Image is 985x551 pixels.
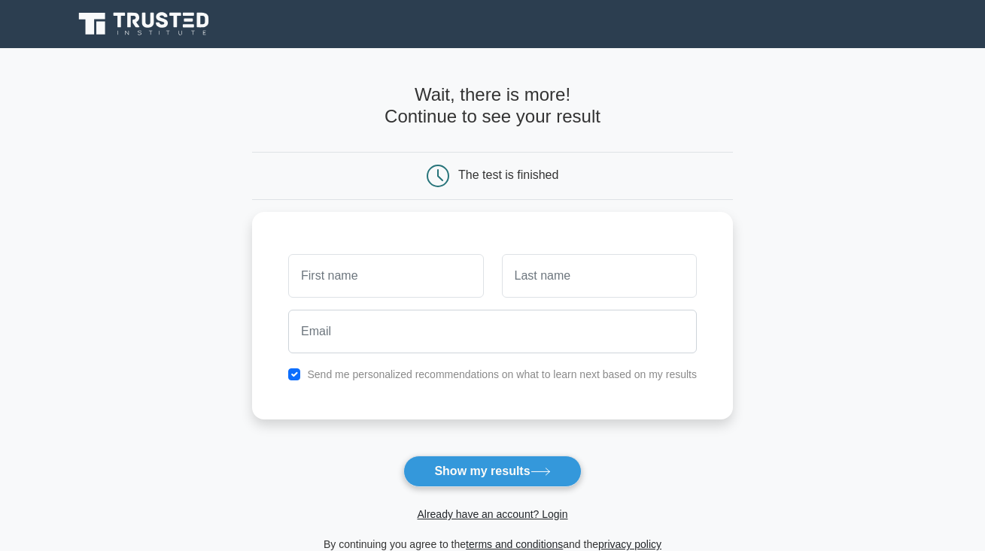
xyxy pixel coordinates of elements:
label: Send me personalized recommendations on what to learn next based on my results [307,368,697,380]
div: The test is finished [458,168,558,181]
a: privacy policy [598,538,661,550]
a: Already have an account? Login [417,508,567,520]
h4: Wait, there is more! Continue to see your result [252,84,733,128]
a: terms and conditions [466,538,563,550]
button: Show my results [403,456,581,487]
input: Email [288,310,697,353]
input: Last name [502,254,697,298]
input: First name [288,254,483,298]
